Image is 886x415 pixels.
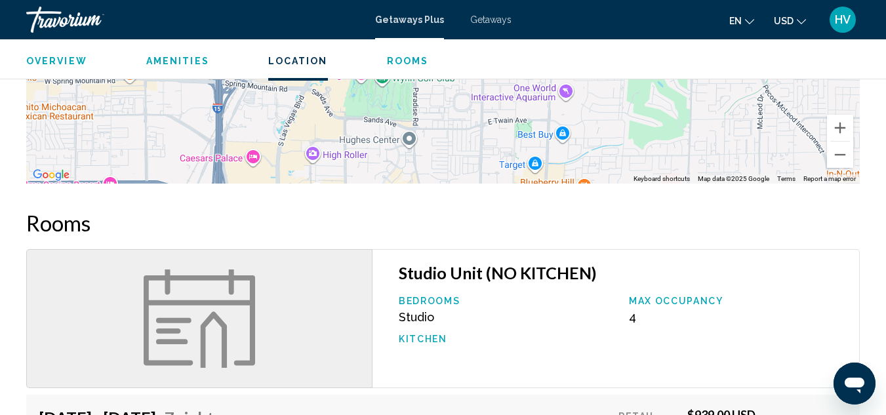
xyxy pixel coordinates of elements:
[399,296,616,306] p: Bedrooms
[826,6,860,33] button: User Menu
[144,269,255,368] img: week.svg
[835,13,851,26] span: HV
[698,175,769,182] span: Map data ©2025 Google
[375,14,444,25] a: Getaways Plus
[30,167,73,184] a: Open this area in Google Maps (opens a new window)
[399,334,616,344] p: Kitchen
[387,55,429,67] button: Rooms
[470,14,512,25] a: Getaways
[729,16,742,26] span: en
[399,310,434,324] span: Studio
[399,263,846,283] h3: Studio Unit (NO KITCHEN)
[387,56,429,66] span: Rooms
[827,115,853,141] button: Zoom in
[634,174,690,184] button: Keyboard shortcuts
[774,16,794,26] span: USD
[629,310,636,324] span: 4
[26,56,87,66] span: Overview
[26,55,87,67] button: Overview
[827,142,853,168] button: Zoom out
[777,175,795,182] a: Terms
[268,55,328,67] button: Location
[26,7,362,33] a: Travorium
[26,210,860,236] h2: Rooms
[146,55,209,67] button: Amenities
[803,175,856,182] a: Report a map error
[629,296,846,306] p: Max Occupancy
[729,11,754,30] button: Change language
[774,11,806,30] button: Change currency
[146,56,209,66] span: Amenities
[30,167,73,184] img: Google
[834,363,876,405] iframe: Button to launch messaging window
[268,56,328,66] span: Location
